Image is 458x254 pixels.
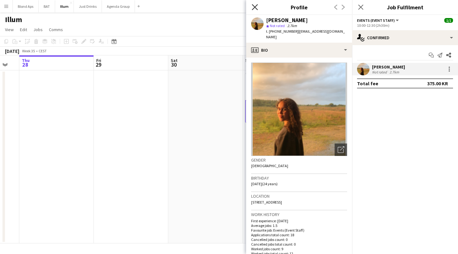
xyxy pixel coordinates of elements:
span: Fri [96,58,101,63]
button: Just Drinks [74,0,102,12]
span: Jobs [33,27,43,32]
span: 31 [244,61,253,68]
span: Not rated [270,23,285,28]
span: Sat [171,58,178,63]
button: Blond Aps [13,0,39,12]
span: View [5,27,14,32]
span: Week 35 [21,49,36,53]
span: 29 [95,61,101,68]
h3: Location [251,193,347,199]
p: Applications total count: 18 [251,233,347,237]
span: 30 [170,61,178,68]
p: Average jobs: 1.5 [251,223,347,228]
h3: Birthday [251,175,347,181]
img: Crew avatar or photo [251,63,347,156]
div: Open photos pop-in [335,143,347,156]
span: Thu [22,58,30,63]
h3: Job Fulfilment [352,3,458,11]
div: 10:00-12:30 (2h30m) [357,23,453,28]
p: Favourite job: Events (Event Staff) [251,228,347,233]
span: Comms [49,27,63,32]
a: Edit [17,26,30,34]
div: Not rated [372,70,388,74]
h1: Illum [5,15,22,24]
a: View [2,26,16,34]
span: [DEMOGRAPHIC_DATA] [251,163,288,168]
div: Confirmed [352,30,458,45]
span: [STREET_ADDRESS] [251,200,282,205]
div: 2.7km [388,70,400,74]
span: | [EMAIL_ADDRESS][DOMAIN_NAME] [266,29,345,39]
span: [DATE] (24 years) [251,181,278,186]
h3: Profile [246,3,352,11]
div: Bio [246,43,352,58]
h3: Gender [251,157,347,163]
a: Comms [46,26,65,34]
app-job-card: 10:00-12:30 (2h30m)1/1Crossaint og kaffe servering ☕️🥐 - Illum Run 🏃🏼‍♀️1 RoleEvents (Event Staff... [245,73,315,123]
div: [DATE] [5,48,19,54]
button: BAT [39,0,55,12]
p: Cancelled jobs total count: 0 [251,242,347,247]
span: Edit [20,27,27,32]
a: Jobs [31,26,45,34]
span: 28 [21,61,30,68]
span: Sun [245,58,253,63]
h3: Crossaint og kaffe servering ☕️🥐 - Illum Run 🏃🏼‍♀️ [245,82,315,93]
div: [PERSON_NAME] [266,17,308,23]
div: [PERSON_NAME] [372,64,405,70]
span: 1/1 [444,18,453,23]
app-card-role: Events (Event Staff)1/110:00-12:30 (2h30m)[PERSON_NAME] [245,100,315,123]
p: Worked jobs count: 9 [251,247,347,251]
button: Illum [55,0,74,12]
div: CEST [39,49,47,53]
span: t. [PHONE_NUMBER] [266,29,298,34]
span: 2.7km [286,23,298,28]
button: Agenda Group [102,0,135,12]
div: Total fee [357,80,378,87]
span: Events (Event Staff) [357,18,395,23]
div: 375.00 KR [427,80,448,87]
p: First experience: [DATE] [251,219,347,223]
h3: Work history [251,212,347,217]
p: Cancelled jobs count: 0 [251,237,347,242]
button: Events (Event Staff) [357,18,400,23]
